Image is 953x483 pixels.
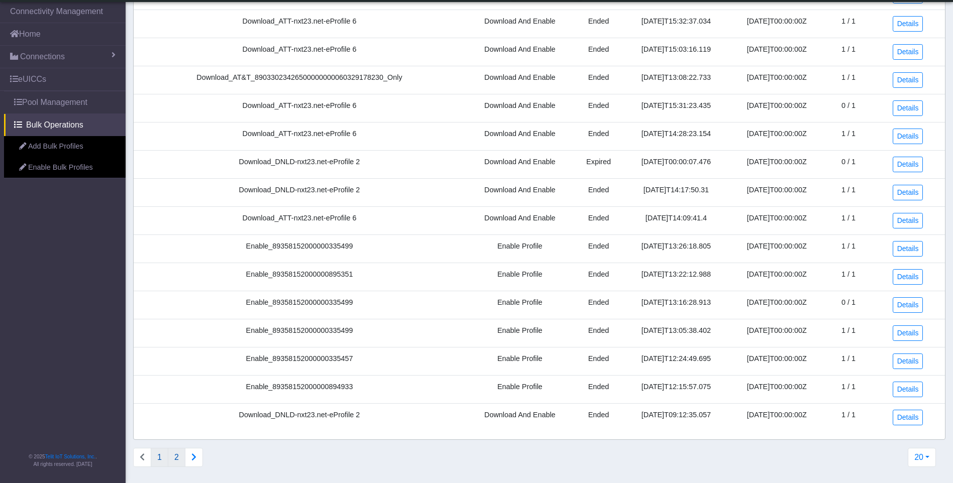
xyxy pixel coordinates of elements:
[4,114,126,136] a: Bulk Operations
[575,10,623,38] td: Ended
[20,51,65,63] span: Connections
[622,66,729,94] td: [DATE]T13:08:22.733
[465,206,575,234] td: Download And Enable
[134,122,465,150] td: Download_ATT-nxt23.net-eProfile 6
[575,178,623,206] td: Ended
[622,263,729,291] td: [DATE]T13:22:12.988
[893,269,923,285] a: Details
[729,291,824,319] td: [DATE]T00:00:00Z
[575,38,623,66] td: Ended
[134,291,465,319] td: Enable_89358152000000335499
[4,91,126,113] a: Pool Management
[824,375,873,403] td: 1 / 1
[575,375,623,403] td: Ended
[824,291,873,319] td: 0 / 1
[151,448,168,467] button: 1
[465,94,575,122] td: Download And Enable
[729,263,824,291] td: [DATE]T00:00:00Z
[575,66,623,94] td: Ended
[134,375,465,403] td: Enable_89358152000000894933
[824,206,873,234] td: 1 / 1
[622,347,729,375] td: [DATE]T12:24:49.695
[465,319,575,347] td: Enable Profile
[729,319,824,347] td: [DATE]T00:00:00Z
[893,382,923,397] a: Details
[465,150,575,178] td: Download And Enable
[729,150,824,178] td: [DATE]T00:00:00Z
[134,403,465,431] td: Download_DNLD-nxt23.net-eProfile 2
[465,347,575,375] td: Enable Profile
[134,10,465,38] td: Download_ATT-nxt23.net-eProfile 6
[622,150,729,178] td: [DATE]T00:00:07.476
[729,10,824,38] td: [DATE]T00:00:00Z
[729,206,824,234] td: [DATE]T00:00:00Z
[134,319,465,347] td: Enable_89358152000000335499
[893,297,923,313] a: Details
[824,94,873,122] td: 0 / 1
[465,38,575,66] td: Download And Enable
[622,403,729,431] td: [DATE]T09:12:35.057
[575,263,623,291] td: Ended
[575,319,623,347] td: Ended
[575,403,623,431] td: Ended
[622,94,729,122] td: [DATE]T15:31:23.435
[893,353,923,369] a: Details
[729,347,824,375] td: [DATE]T00:00:00Z
[824,150,873,178] td: 0 / 1
[575,347,623,375] td: Ended
[824,403,873,431] td: 1 / 1
[134,66,465,94] td: Download_AT&T_89033023426500000000060329178230_Only
[893,185,923,200] a: Details
[575,234,623,263] td: Ended
[622,206,729,234] td: [DATE]T14:09:41.4
[729,375,824,403] td: [DATE]T00:00:00Z
[729,38,824,66] td: [DATE]T00:00:00Z
[465,375,575,403] td: Enable Profile
[134,206,465,234] td: Download_ATT-nxt23.net-eProfile 6
[824,10,873,38] td: 1 / 1
[893,16,923,32] a: Details
[134,150,465,178] td: Download_DNLD-nxt23.net-eProfile 2
[622,375,729,403] td: [DATE]T12:15:57.075
[729,178,824,206] td: [DATE]T00:00:00Z
[729,122,824,150] td: [DATE]T00:00:00Z
[465,10,575,38] td: Download And Enable
[168,448,185,467] button: 2
[134,263,465,291] td: Enable_89358152000000895351
[575,206,623,234] td: Ended
[824,178,873,206] td: 1 / 1
[622,38,729,66] td: [DATE]T15:03:16.119
[622,10,729,38] td: [DATE]T15:32:37.034
[622,291,729,319] td: [DATE]T13:16:28.913
[824,38,873,66] td: 1 / 1
[824,66,873,94] td: 1 / 1
[465,234,575,263] td: Enable Profile
[893,157,923,172] a: Details
[893,325,923,341] a: Details
[4,157,126,178] a: Enable Bulk Profiles
[575,122,623,150] td: Ended
[134,178,465,206] td: Download_DNLD-nxt23.net-eProfile 2
[465,291,575,319] td: Enable Profile
[729,234,824,263] td: [DATE]T00:00:00Z
[729,403,824,431] td: [DATE]T00:00:00Z
[575,150,623,178] td: Expired
[134,38,465,66] td: Download_ATT-nxt23.net-eProfile 6
[893,213,923,228] a: Details
[45,454,95,459] a: Telit IoT Solutions, Inc.
[893,100,923,116] a: Details
[465,403,575,431] td: Download And Enable
[134,347,465,375] td: Enable_89358152000000335457
[729,66,824,94] td: [DATE]T00:00:00Z
[729,94,824,122] td: [DATE]T00:00:00Z
[465,66,575,94] td: Download And Enable
[908,448,936,467] button: 20
[622,319,729,347] td: [DATE]T13:05:38.402
[134,94,465,122] td: Download_ATT-nxt23.net-eProfile 6
[824,319,873,347] td: 1 / 1
[133,448,203,467] nav: Connections list navigation
[4,136,126,157] a: Add Bulk Profiles
[465,122,575,150] td: Download And Enable
[26,119,83,131] span: Bulk Operations
[824,234,873,263] td: 1 / 1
